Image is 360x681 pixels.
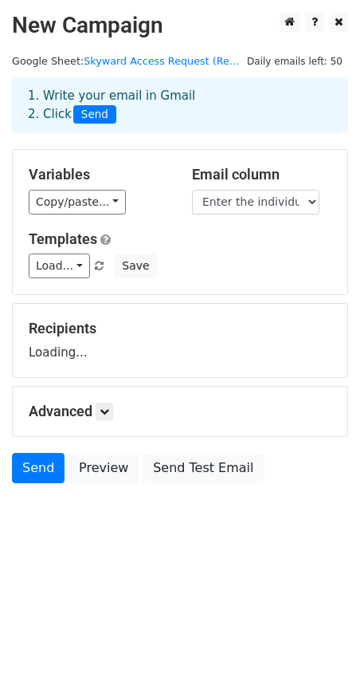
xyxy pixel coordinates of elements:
a: Send Test Email [143,453,264,483]
button: Save [115,254,156,278]
div: 1. Write your email in Gmail 2. Click [16,87,344,124]
h5: Advanced [29,403,331,420]
h5: Email column [192,166,331,183]
h5: Recipients [29,320,331,337]
span: Daily emails left: 50 [241,53,348,70]
div: Loading... [29,320,331,361]
h5: Variables [29,166,168,183]
small: Google Sheet: [12,55,239,67]
a: Skyward Access Request (Re... [84,55,239,67]
h2: New Campaign [12,12,348,39]
a: Send [12,453,65,483]
a: Templates [29,230,97,247]
a: Daily emails left: 50 [241,55,348,67]
a: Preview [68,453,139,483]
a: Copy/paste... [29,190,126,215]
a: Load... [29,254,90,278]
span: Send [73,105,116,124]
